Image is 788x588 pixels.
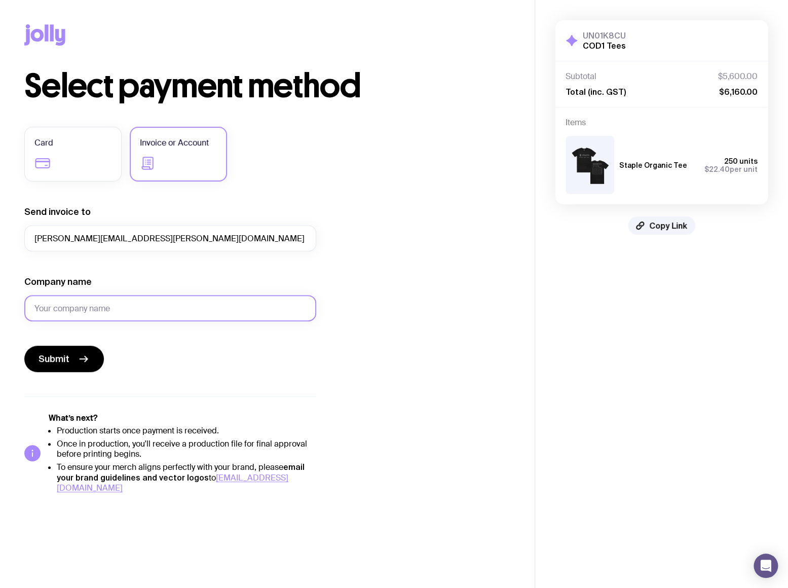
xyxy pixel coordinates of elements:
[704,165,758,173] span: per unit
[57,439,316,459] li: Once in production, you'll receive a production file for final approval before printing begins.
[140,137,209,149] span: Invoice or Account
[649,220,687,231] span: Copy Link
[566,118,758,128] h4: Items
[34,137,53,149] span: Card
[24,70,510,102] h1: Select payment method
[24,276,92,288] label: Company name
[566,71,596,82] span: Subtotal
[24,295,316,321] input: Your company name
[719,87,758,97] span: $6,160.00
[754,554,778,578] div: Open Intercom Messenger
[583,30,626,41] h3: UN01K8CU
[704,165,730,173] span: $22.40
[49,413,316,423] h5: What’s next?
[39,353,69,365] span: Submit
[718,71,758,82] span: $5,600.00
[628,216,695,235] button: Copy Link
[24,206,91,218] label: Send invoice to
[57,426,316,436] li: Production starts once payment is received.
[566,87,626,97] span: Total (inc. GST)
[24,225,316,251] input: accounts@company.com
[57,472,288,493] a: [EMAIL_ADDRESS][DOMAIN_NAME]
[619,161,687,169] h3: Staple Organic Tee
[57,462,316,493] li: To ensure your merch aligns perfectly with your brand, please to
[583,41,626,51] h2: COD1 Tees
[24,346,104,372] button: Submit
[724,157,758,165] span: 250 units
